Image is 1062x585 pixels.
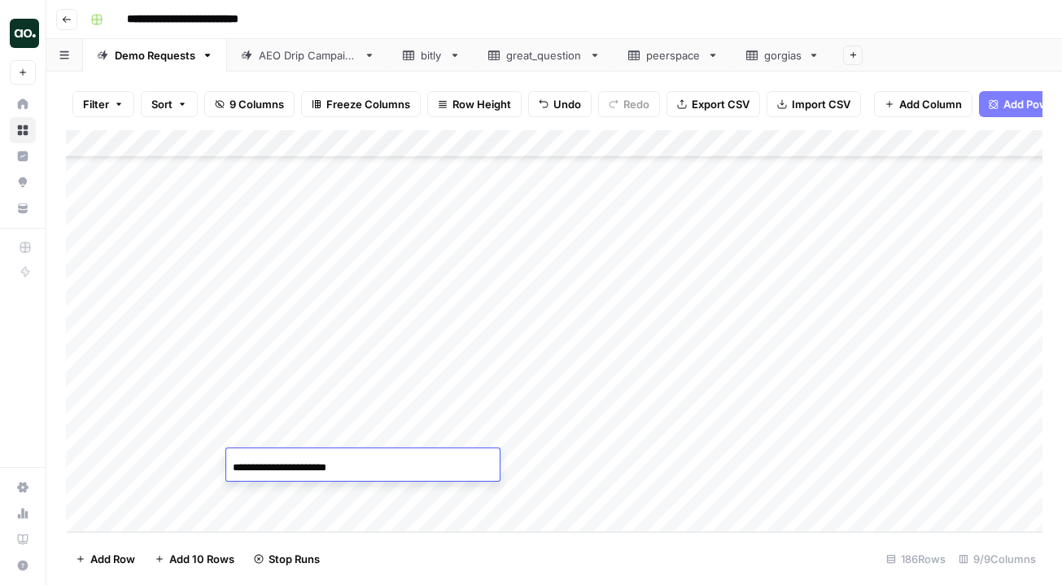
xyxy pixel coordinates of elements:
[899,96,962,112] span: Add Column
[151,96,173,112] span: Sort
[66,546,145,572] button: Add Row
[145,546,244,572] button: Add 10 Rows
[880,546,952,572] div: 186 Rows
[229,96,284,112] span: 9 Columns
[474,39,614,72] a: great_question
[301,91,421,117] button: Freeze Columns
[10,474,36,500] a: Settings
[10,91,36,117] a: Home
[269,551,320,567] span: Stop Runs
[598,91,660,117] button: Redo
[553,96,581,112] span: Undo
[326,96,410,112] span: Freeze Columns
[10,143,36,169] a: Insights
[83,96,109,112] span: Filter
[169,551,234,567] span: Add 10 Rows
[767,91,861,117] button: Import CSV
[614,39,732,72] a: peerspace
[10,117,36,143] a: Browse
[792,96,850,112] span: Import CSV
[204,91,295,117] button: 9 Columns
[10,19,39,48] img: Dillon Test Logo
[646,47,701,63] div: peerspace
[10,500,36,526] a: Usage
[874,91,972,117] button: Add Column
[259,47,357,63] div: AEO Drip Campaign
[389,39,474,72] a: bitly
[90,551,135,567] span: Add Row
[427,91,522,117] button: Row Height
[666,91,760,117] button: Export CSV
[10,169,36,195] a: Opportunities
[623,96,649,112] span: Redo
[83,39,227,72] a: Demo Requests
[732,39,833,72] a: gorgias
[528,91,592,117] button: Undo
[115,47,195,63] div: Demo Requests
[421,47,443,63] div: bitly
[244,546,330,572] button: Stop Runs
[692,96,750,112] span: Export CSV
[452,96,511,112] span: Row Height
[10,195,36,221] a: Your Data
[10,13,36,54] button: Workspace: Dillon Test
[10,552,36,578] button: Help + Support
[764,47,802,63] div: gorgias
[506,47,583,63] div: great_question
[952,546,1042,572] div: 9/9 Columns
[72,91,134,117] button: Filter
[10,526,36,552] a: Learning Hub
[227,39,389,72] a: AEO Drip Campaign
[141,91,198,117] button: Sort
